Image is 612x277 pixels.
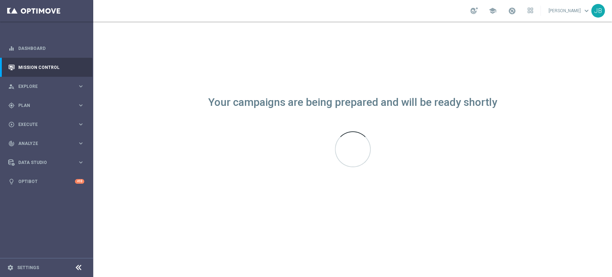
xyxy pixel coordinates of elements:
div: Your campaigns are being prepared and will be ready shortly [208,99,497,105]
div: Optibot [8,172,84,191]
i: keyboard_arrow_right [77,159,84,166]
div: Explore [8,83,77,90]
a: Settings [17,266,39,270]
button: lightbulb Optibot +10 [8,179,85,184]
div: +10 [75,179,84,184]
div: Plan [8,102,77,109]
button: play_circle_outline Execute keyboard_arrow_right [8,122,85,127]
i: equalizer [8,45,15,52]
i: play_circle_outline [8,121,15,128]
span: Plan [18,103,77,108]
i: keyboard_arrow_right [77,140,84,147]
i: person_search [8,83,15,90]
a: [PERSON_NAME]keyboard_arrow_down [548,5,591,16]
i: keyboard_arrow_right [77,121,84,128]
div: Dashboard [8,39,84,58]
div: JB [591,4,605,18]
i: gps_fixed [8,102,15,109]
div: Data Studio [8,159,77,166]
div: Mission Control [8,58,84,77]
i: lightbulb [8,178,15,185]
span: Analyze [18,141,77,146]
i: settings [7,264,14,271]
span: Explore [18,84,77,89]
span: keyboard_arrow_down [583,7,590,15]
a: Optibot [18,172,75,191]
button: gps_fixed Plan keyboard_arrow_right [8,103,85,108]
button: track_changes Analyze keyboard_arrow_right [8,141,85,146]
i: keyboard_arrow_right [77,83,84,90]
span: Execute [18,122,77,127]
i: keyboard_arrow_right [77,102,84,109]
span: school [489,7,497,15]
a: Dashboard [18,39,84,58]
button: equalizer Dashboard [8,46,85,51]
div: Execute [8,121,77,128]
button: Data Studio keyboard_arrow_right [8,160,85,165]
div: Analyze [8,140,77,147]
button: person_search Explore keyboard_arrow_right [8,84,85,89]
a: Mission Control [18,58,84,77]
i: track_changes [8,140,15,147]
button: Mission Control [8,65,85,70]
span: Data Studio [18,160,77,165]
